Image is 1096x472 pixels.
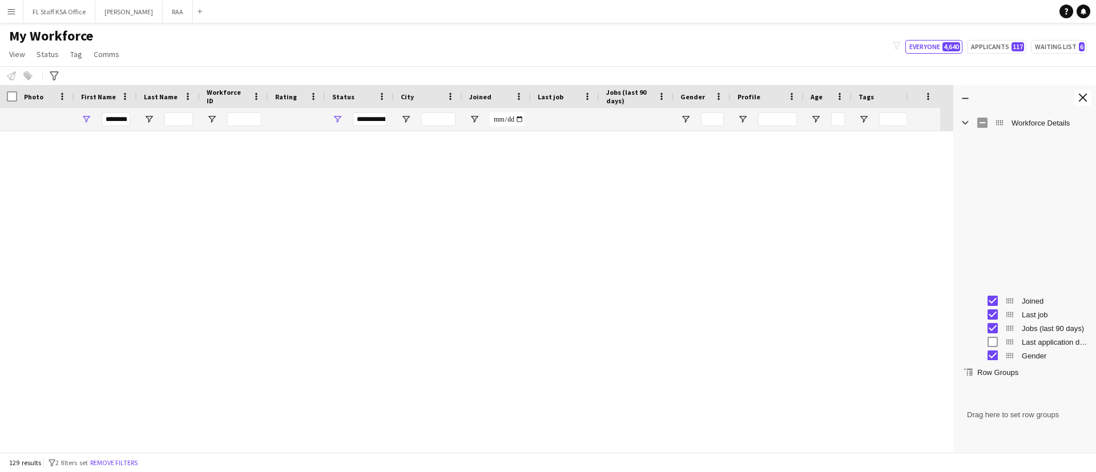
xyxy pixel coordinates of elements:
button: Open Filter Menu [738,114,748,124]
span: Comms [94,49,119,59]
span: First Name [81,92,116,101]
button: [PERSON_NAME] [95,1,163,23]
button: Open Filter Menu [207,114,217,124]
button: Open Filter Menu [144,114,154,124]
span: Gender [680,92,705,101]
span: Age [811,92,823,101]
button: Open Filter Menu [401,114,411,124]
app-action-btn: Advanced filters [47,69,61,83]
a: Tag [66,47,87,62]
div: Jobs (last 90 days) Column [953,321,1096,335]
input: Tags Filter Input [879,112,913,126]
span: Last Name [144,92,178,101]
a: View [5,47,30,62]
button: Open Filter Menu [332,114,342,124]
span: Joined [469,92,491,101]
span: Rating [275,92,297,101]
span: Last job [1022,310,1089,319]
button: Applicants117 [967,40,1026,54]
input: Gender Filter Input [701,112,724,126]
input: Profile Filter Input [758,112,797,126]
input: City Filter Input [421,112,456,126]
span: Gender [1022,352,1089,360]
div: Last job Column [953,308,1096,321]
span: Status [37,49,59,59]
button: Remove filters [88,457,140,469]
span: Tags [859,92,874,101]
button: Open Filter Menu [680,114,691,124]
span: Row Groups [977,368,1018,377]
input: Joined Filter Input [490,112,524,126]
input: First Name Filter Input [102,112,130,126]
button: Open Filter Menu [469,114,479,124]
span: Last job [538,92,563,101]
span: City [401,92,414,101]
button: Waiting list6 [1031,40,1087,54]
span: Tag [70,49,82,59]
span: Profile [738,92,760,101]
div: Joined Column [953,294,1096,308]
span: Workforce ID [207,88,248,105]
input: Workforce ID Filter Input [227,112,261,126]
span: Jobs (last 90 days) [1022,324,1089,333]
span: 6 [1079,42,1085,51]
button: FL Staff KSA Office [23,1,95,23]
input: Last Name Filter Input [164,112,193,126]
span: 4,640 [942,42,960,51]
span: Status [332,92,354,101]
span: Photo [24,92,43,101]
div: Gender Column [953,349,1096,362]
span: Drag here to set row groups [960,384,1089,445]
span: My Workforce [9,27,93,45]
span: Jobs (last 90 days) [606,88,653,105]
input: Age Filter Input [831,112,845,126]
span: View [9,49,25,59]
span: 2 filters set [55,458,88,467]
div: Last application date Column [953,335,1096,349]
span: 117 [1012,42,1024,51]
button: Everyone4,640 [905,40,962,54]
span: Joined [1022,297,1089,305]
button: RAA [163,1,193,23]
div: Row Groups [953,377,1096,452]
button: Open Filter Menu [811,114,821,124]
div: Workforce Details Column Group [953,116,1096,130]
span: Workforce Details [1012,119,1089,127]
button: Open Filter Menu [859,114,869,124]
a: Status [32,47,63,62]
button: Open Filter Menu [81,114,91,124]
span: Last application date [1022,338,1089,346]
a: Comms [89,47,124,62]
